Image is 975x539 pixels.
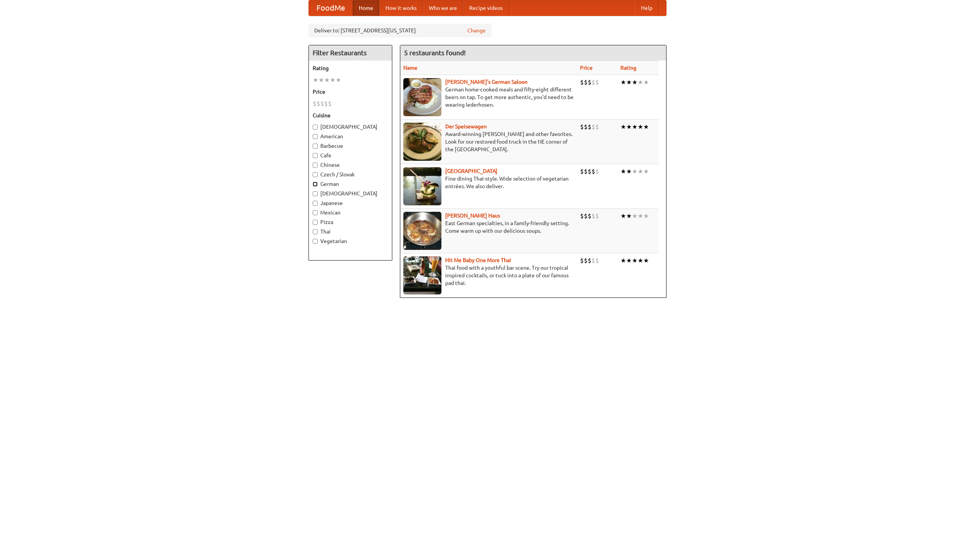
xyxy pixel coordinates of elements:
li: ★ [638,123,643,131]
li: $ [595,256,599,265]
a: Home [353,0,379,16]
a: Hit Me Baby One More Thai [445,257,511,263]
input: Thai [313,229,318,234]
label: Mexican [313,209,388,216]
img: satay.jpg [403,167,441,205]
a: Who we are [423,0,463,16]
li: ★ [643,212,649,220]
a: [PERSON_NAME]'s German Saloon [445,79,527,85]
label: German [313,180,388,188]
label: Czech / Slovak [313,171,388,178]
li: ★ [632,78,638,86]
a: Change [467,27,486,34]
li: $ [313,99,316,108]
label: Cafe [313,152,388,159]
a: Rating [620,65,636,71]
li: $ [588,78,591,86]
li: $ [584,167,588,176]
li: $ [584,78,588,86]
label: Chinese [313,161,388,169]
a: FoodMe [309,0,353,16]
div: Deliver to: [STREET_ADDRESS][US_STATE] [308,24,491,37]
li: $ [591,123,595,131]
li: ★ [620,212,626,220]
li: $ [591,256,595,265]
a: Recipe videos [463,0,509,16]
h5: Price [313,88,388,96]
li: $ [588,167,591,176]
a: [PERSON_NAME] Haus [445,213,500,219]
li: ★ [620,78,626,86]
li: $ [584,256,588,265]
li: $ [591,212,595,220]
li: $ [595,167,599,176]
li: ★ [632,212,638,220]
input: Cafe [313,153,318,158]
li: ★ [632,256,638,265]
a: [GEOGRAPHIC_DATA] [445,168,497,174]
img: esthers.jpg [403,78,441,116]
a: Der Speisewagen [445,123,487,130]
li: ★ [620,256,626,265]
li: ★ [638,167,643,176]
li: $ [588,123,591,131]
li: ★ [620,123,626,131]
li: ★ [638,78,643,86]
li: ★ [626,78,632,86]
li: $ [580,78,584,86]
p: Award-winning [PERSON_NAME] and other favorites. Look for our restored food truck in the NE corne... [403,130,574,153]
li: ★ [626,256,632,265]
li: $ [584,212,588,220]
li: $ [595,212,599,220]
li: ★ [318,76,324,84]
li: $ [591,167,595,176]
li: $ [580,123,584,131]
input: [DEMOGRAPHIC_DATA] [313,125,318,130]
label: American [313,133,388,140]
li: ★ [626,167,632,176]
input: German [313,182,318,187]
input: [DEMOGRAPHIC_DATA] [313,191,318,196]
input: Japanese [313,201,318,206]
a: Price [580,65,593,71]
input: Mexican [313,210,318,215]
li: $ [595,78,599,86]
label: [DEMOGRAPHIC_DATA] [313,190,388,197]
a: Name [403,65,417,71]
input: Vegetarian [313,239,318,244]
li: ★ [632,167,638,176]
li: ★ [620,167,626,176]
input: Pizza [313,220,318,225]
a: Help [635,0,659,16]
li: ★ [643,78,649,86]
label: [DEMOGRAPHIC_DATA] [313,123,388,131]
li: $ [584,123,588,131]
li: $ [328,99,332,108]
p: German home-cooked meals and fifty-eight different beers on tap. To get more authentic, you'd nee... [403,86,574,109]
img: babythai.jpg [403,256,441,294]
li: $ [588,212,591,220]
h5: Rating [313,64,388,72]
li: ★ [643,256,649,265]
label: Barbecue [313,142,388,150]
p: Fine dining Thai-style. Wide selection of vegetarian entrées. We also deliver. [403,175,574,190]
h4: Filter Restaurants [309,45,392,61]
input: Czech / Slovak [313,172,318,177]
li: $ [591,78,595,86]
li: ★ [643,123,649,131]
li: $ [580,167,584,176]
li: ★ [638,256,643,265]
li: ★ [632,123,638,131]
li: $ [316,99,320,108]
input: Chinese [313,163,318,168]
li: $ [320,99,324,108]
input: American [313,134,318,139]
img: kohlhaus.jpg [403,212,441,250]
li: ★ [643,167,649,176]
ng-pluralize: 5 restaurants found! [404,49,466,56]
